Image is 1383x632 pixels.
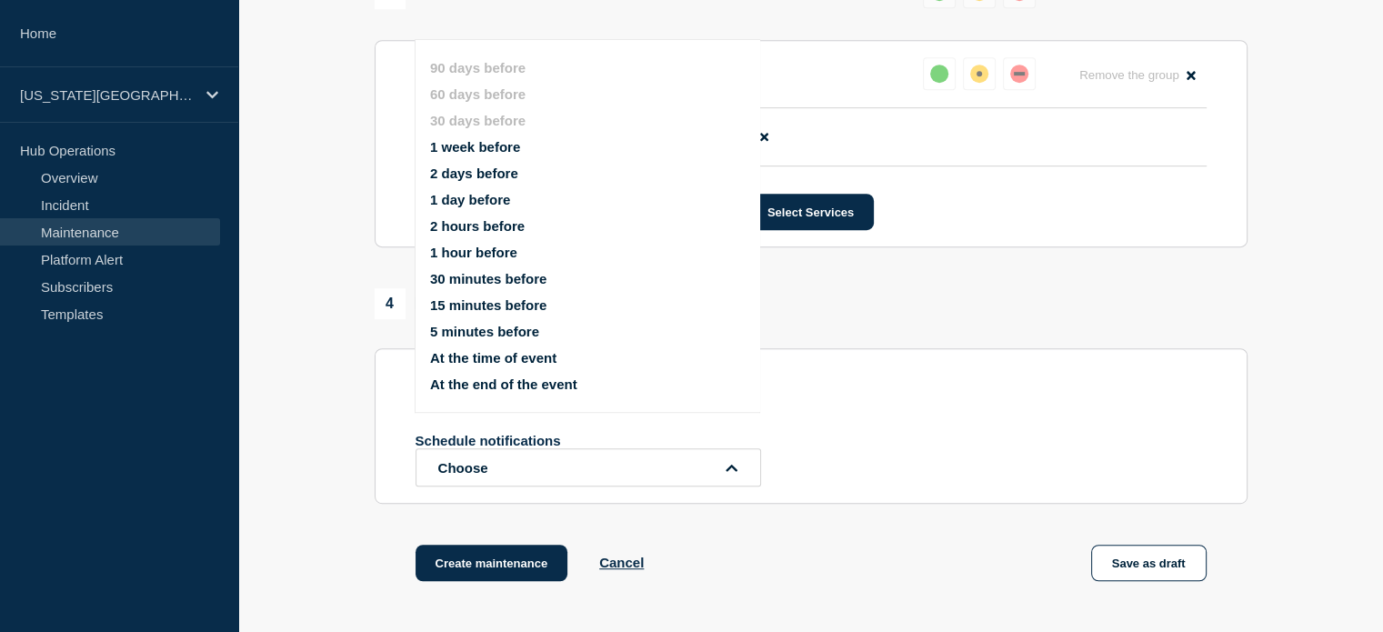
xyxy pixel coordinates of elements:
button: 2 hours before [430,218,525,234]
div: up [930,65,948,83]
button: 1 day before [430,192,510,207]
div: Notifications [375,288,514,319]
button: 1 week before [430,139,520,155]
div: affected [970,65,988,83]
button: Create maintenance [416,545,568,581]
span: 4 [375,288,406,319]
button: affected [963,57,996,90]
button: 30 minutes before [430,271,546,286]
span: Remove the group [1079,68,1179,82]
button: 30 days before [430,113,526,128]
button: 60 days before [430,86,526,102]
button: open dropdown [416,448,761,487]
button: 15 minutes before [430,297,546,313]
button: Cancel [599,555,644,570]
button: At the end of the event [430,376,577,392]
button: 5 minutes before [430,324,539,339]
p: [US_STATE][GEOGRAPHIC_DATA] [20,87,195,103]
p: Schedule notifications [416,433,707,448]
button: At the time of event [430,350,556,366]
div: down [1010,65,1028,83]
button: Select Services [747,194,874,230]
button: down [1003,57,1036,90]
button: up [923,57,956,90]
button: 2 days before [430,166,518,181]
button: Save as draft [1091,545,1207,581]
button: 90 days before [430,60,526,75]
button: Remove the group [1068,57,1207,93]
button: 1 hour before [430,245,517,260]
